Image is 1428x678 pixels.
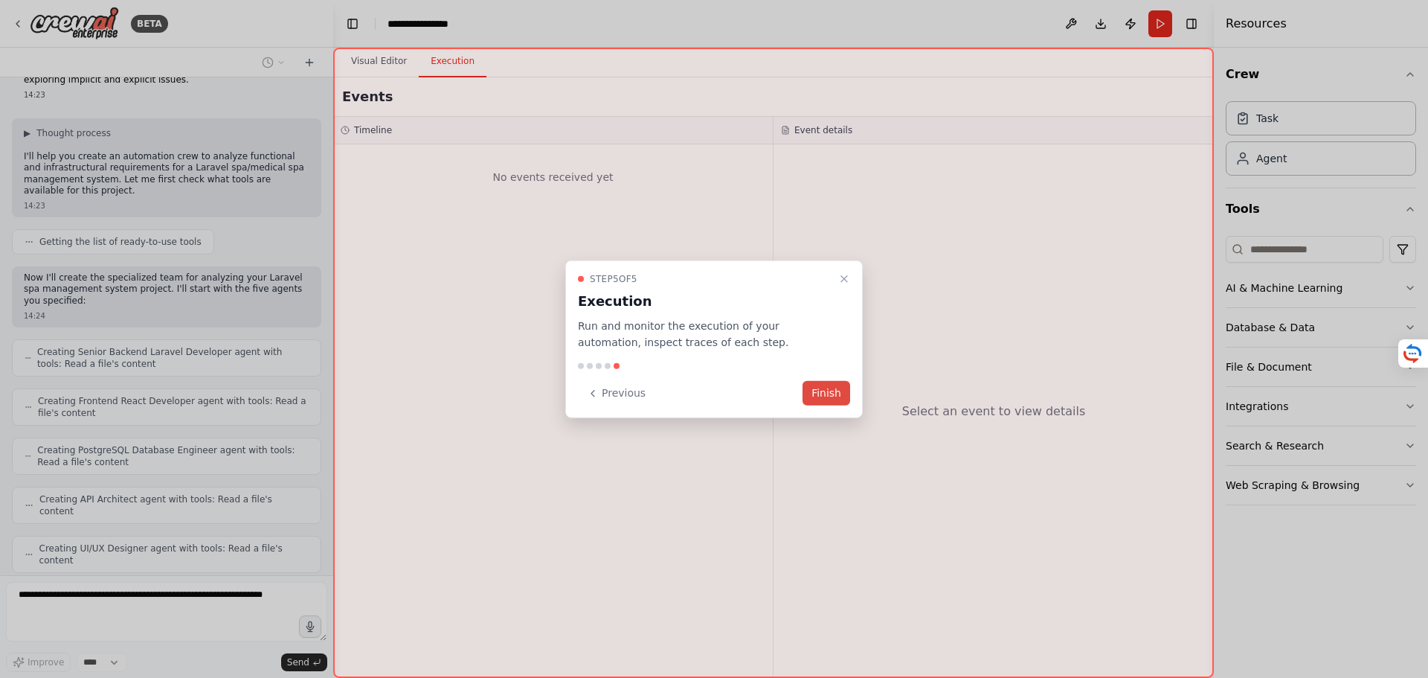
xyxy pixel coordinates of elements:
[578,317,832,351] p: Run and monitor the execution of your automation, inspect traces of each step.
[835,269,853,287] button: Close walkthrough
[578,381,654,406] button: Previous
[578,290,832,311] h3: Execution
[803,381,850,406] button: Finish
[342,13,363,34] button: Hide left sidebar
[590,272,637,284] span: Step 5 of 5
